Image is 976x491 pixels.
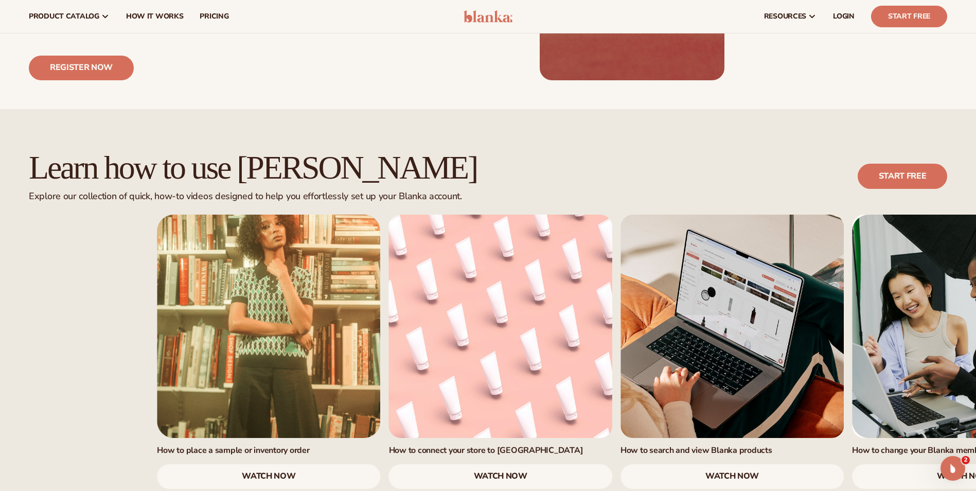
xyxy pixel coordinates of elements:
[833,12,855,21] span: LOGIN
[940,456,965,481] iframe: Intercom live chat
[389,464,612,489] a: watch now
[157,445,380,456] h3: How to place a sample or inventory order
[126,12,184,21] span: How It Works
[157,215,380,489] div: 1 / 7
[764,12,806,21] span: resources
[858,164,947,188] a: Start free
[871,6,947,27] a: Start Free
[620,215,844,489] div: 3 / 7
[620,464,844,489] a: watch now
[962,456,970,464] span: 2
[29,56,134,80] a: Register now
[29,12,99,21] span: product catalog
[620,445,844,456] h3: How to search and view Blanka products
[389,445,612,456] h3: How to connect your store to [GEOGRAPHIC_DATA]
[29,191,477,202] div: Explore our collection of quick, how-to videos designed to help you effortlessly set up your Blan...
[200,12,228,21] span: pricing
[389,215,612,489] div: 2 / 7
[157,464,380,489] a: watch now
[29,150,477,185] h2: Learn how to use [PERSON_NAME]
[464,10,512,23] img: logo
